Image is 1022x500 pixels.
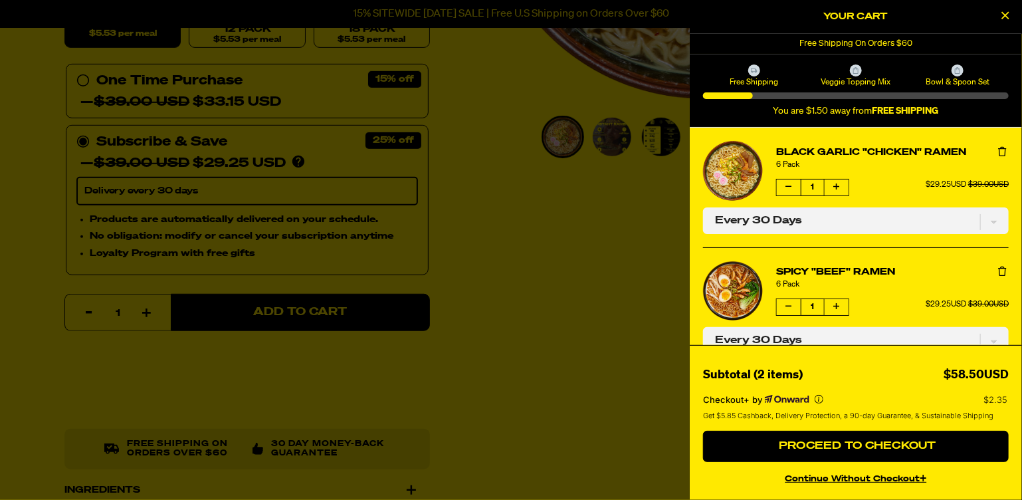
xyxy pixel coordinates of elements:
span: $39.00USD [968,181,1009,189]
span: Proceed to Checkout [775,441,936,451]
a: Spicy "Beef" Ramen [776,265,1009,279]
span: $29.25USD [926,181,966,189]
p: $2.35 [983,394,1009,405]
a: Powered by Onward [765,395,809,404]
button: Decrease quantity of Spicy "Beef" Ramen [777,299,801,315]
b: FREE SHIPPING [872,106,939,116]
span: $29.25USD [926,301,966,309]
span: 1 [801,180,825,195]
a: Black Garlic "Chicken" Ramen [776,146,1009,160]
span: Free Shipping [705,76,803,87]
section: Checkout+ [703,385,1009,431]
span: Subtotal (2 items) [703,369,803,381]
button: Remove Black Garlic "Chicken" Ramen [995,146,1009,159]
button: Close Cart [995,7,1015,27]
select: Subscription delivery frequency [703,207,1009,234]
span: Veggie Topping Mix [807,76,904,87]
button: Proceed to Checkout [703,431,1009,463]
button: continue without Checkout+ [703,467,1009,487]
a: View details for Black Garlic "Chicken" Ramen [703,141,763,201]
select: Subscription delivery frequency [703,327,1009,354]
button: Decrease quantity of Black Garlic "Chicken" Ramen [777,180,801,195]
span: by [752,394,762,405]
span: Checkout+ [703,394,750,405]
h2: Your Cart [703,7,1009,27]
img: Black Garlic "Chicken" Ramen [703,141,763,201]
li: product [703,128,1009,247]
div: $58.50USD [944,366,1009,385]
img: Spicy "Beef" Ramen [703,261,763,321]
div: 1 of 1 [690,34,1022,54]
button: Remove Spicy "Beef" Ramen [995,265,1009,279]
div: 6 Pack [776,160,1009,170]
span: Bowl & Spoon Set [909,76,1007,87]
button: Increase quantity of Spicy "Beef" Ramen [825,299,849,315]
button: Increase quantity of Black Garlic "Chicken" Ramen [825,180,849,195]
span: $39.00USD [968,301,1009,309]
div: You are $1.50 away from [703,106,1009,117]
li: product [703,247,1009,368]
a: View details for Spicy "Beef" Ramen [703,261,763,321]
span: 1 [801,299,825,315]
button: More info [815,395,823,404]
span: Get $5.85 Cashback, Delivery Protection, a 90-day Guarantee, & Sustainable Shipping [703,410,993,422]
div: 6 Pack [776,279,1009,290]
